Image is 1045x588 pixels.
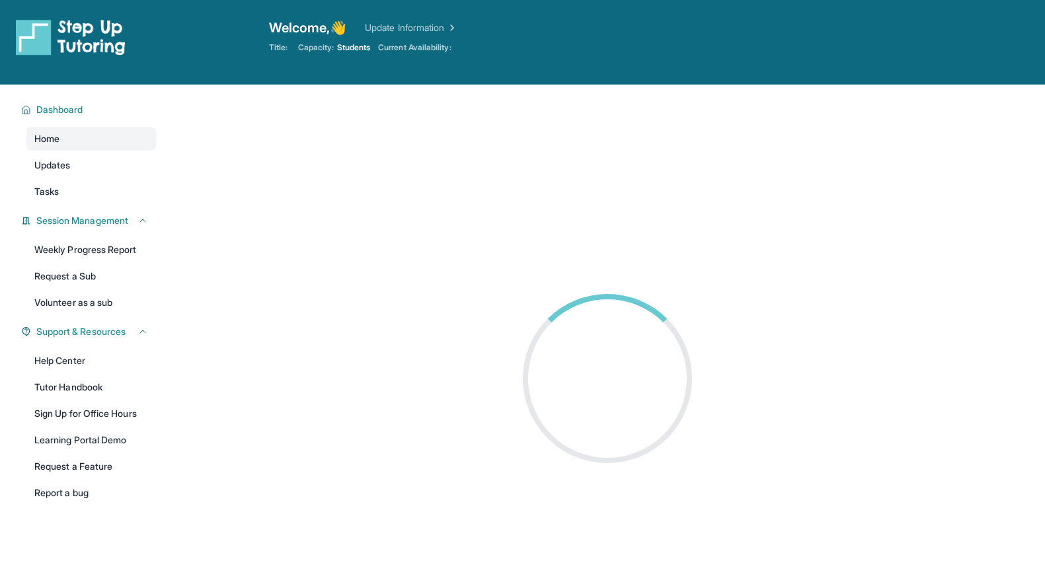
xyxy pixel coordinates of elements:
a: Request a Sub [26,264,156,288]
span: Support & Resources [36,325,126,338]
span: Title: [269,42,288,53]
a: Update Information [365,21,457,34]
span: Dashboard [36,103,83,116]
a: Home [26,127,156,151]
a: Weekly Progress Report [26,238,156,262]
span: Updates [34,159,71,172]
span: Welcome, 👋 [269,18,347,37]
a: Sign Up for Office Hours [26,402,156,425]
span: Session Management [36,214,128,227]
span: Current Availability: [378,42,451,53]
a: Learning Portal Demo [26,428,156,452]
a: Request a Feature [26,455,156,478]
button: Support & Resources [31,325,148,338]
a: Volunteer as a sub [26,291,156,314]
img: Chevron Right [444,21,457,34]
span: Students [337,42,371,53]
span: Tasks [34,185,59,198]
a: Tutor Handbook [26,375,156,399]
span: Capacity: [298,42,334,53]
span: Home [34,132,59,145]
button: Dashboard [31,103,148,116]
a: Tasks [26,180,156,203]
img: logo [16,18,126,55]
a: Help Center [26,349,156,373]
a: Updates [26,153,156,177]
a: Report a bug [26,481,156,505]
button: Session Management [31,214,148,227]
